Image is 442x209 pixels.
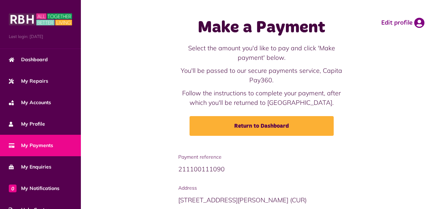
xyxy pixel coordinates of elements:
[9,12,72,26] img: MyRBH
[178,18,345,38] h1: Make a Payment
[178,43,345,62] p: Select the amount you'd like to pay and click 'Make payment' below.
[178,196,307,204] span: [STREET_ADDRESS][PERSON_NAME] (CUR)
[178,165,225,173] span: 211100111090
[190,116,334,136] a: Return to Dashboard
[381,18,424,28] a: Edit profile
[178,88,345,107] p: Follow the instructions to complete your payment, after which you'll be returned to [GEOGRAPHIC_D...
[9,33,72,40] span: Last login: [DATE]
[178,153,345,161] span: Payment reference
[9,142,53,149] span: My Payments
[9,185,59,192] span: My Notifications
[9,120,45,128] span: My Profile
[178,184,345,192] span: Address
[9,77,48,85] span: My Repairs
[9,99,51,106] span: My Accounts
[178,66,345,85] p: You'll be passed to our secure payments service, Capita Pay360.
[9,184,17,192] span: 0
[9,56,48,63] span: Dashboard
[9,163,51,171] span: My Enquiries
